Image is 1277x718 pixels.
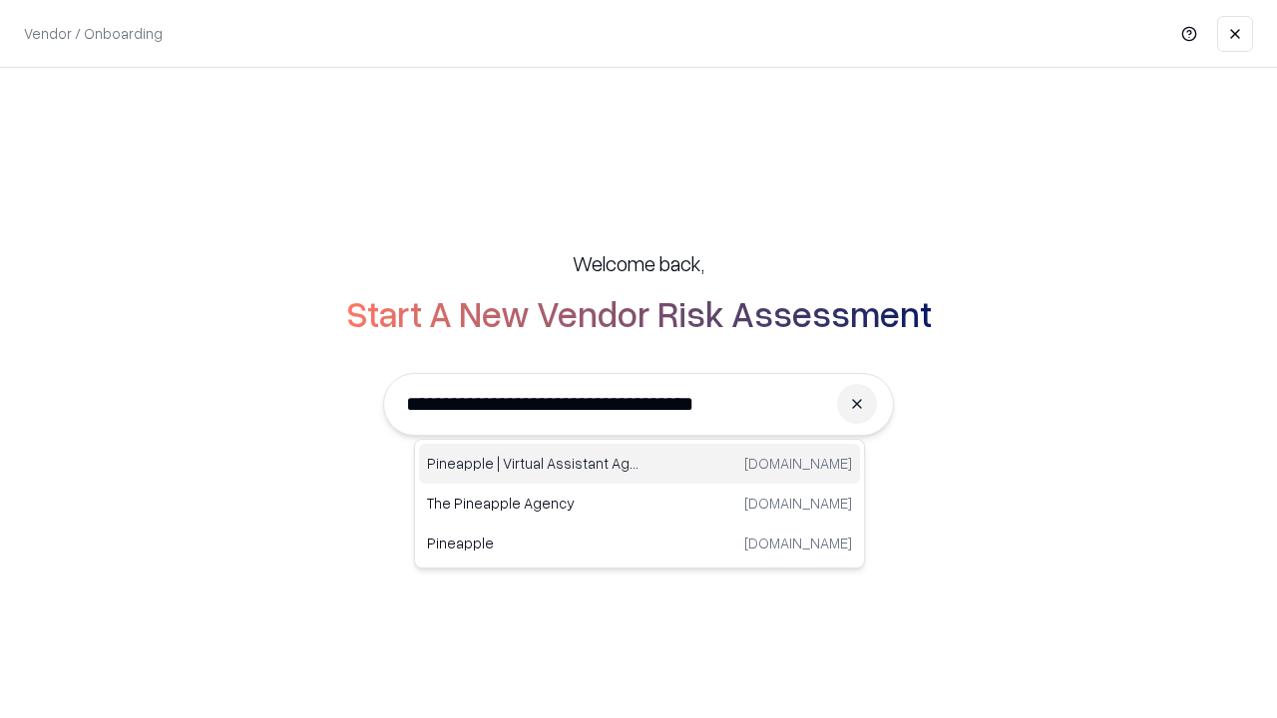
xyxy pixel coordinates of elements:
[427,493,639,514] p: The Pineapple Agency
[744,453,852,474] p: [DOMAIN_NAME]
[24,23,163,44] p: Vendor / Onboarding
[744,493,852,514] p: [DOMAIN_NAME]
[427,453,639,474] p: Pineapple | Virtual Assistant Agency
[427,533,639,553] p: Pineapple
[346,293,932,333] h2: Start A New Vendor Risk Assessment
[744,533,852,553] p: [DOMAIN_NAME]
[414,439,865,568] div: Suggestions
[573,249,704,277] h5: Welcome back,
